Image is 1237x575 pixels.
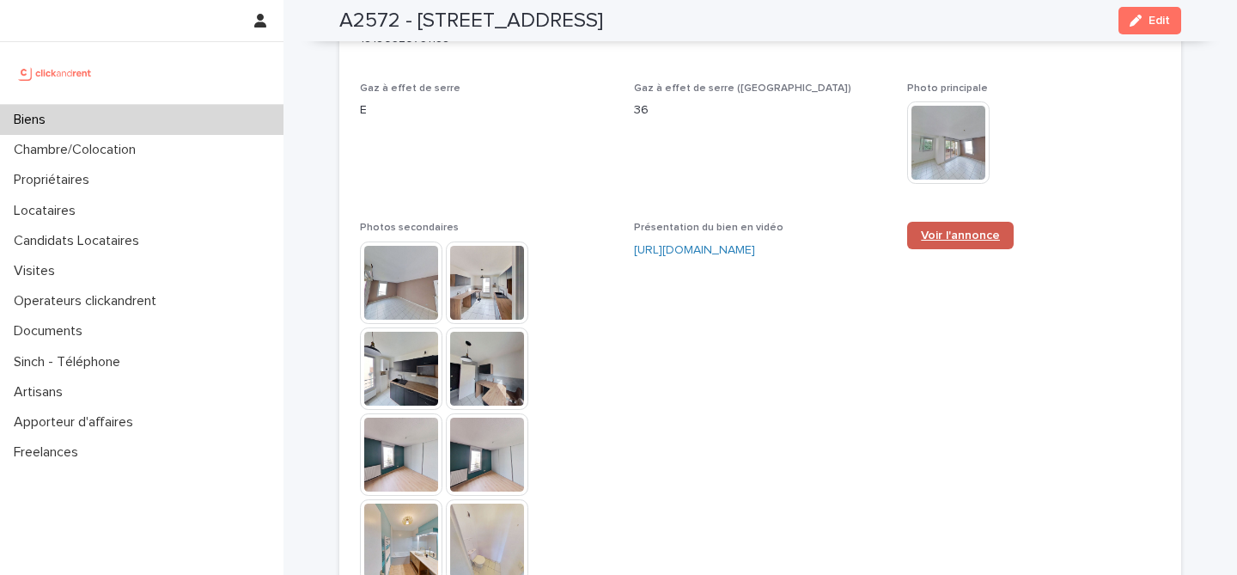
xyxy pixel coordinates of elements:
span: Voir l'annonce [921,229,1000,242]
p: 36 [634,101,887,119]
p: Biens [7,112,59,128]
h2: A2572 - [STREET_ADDRESS] [339,9,603,34]
p: Candidats Locataires [7,233,153,249]
span: Photo principale [907,83,988,94]
p: Freelances [7,444,92,461]
p: Apporteur d'affaires [7,414,147,431]
button: Edit [1118,7,1181,34]
p: Operateurs clickandrent [7,293,170,309]
img: UCB0brd3T0yccxBKYDjQ [14,56,97,90]
p: Documents [7,323,96,339]
span: Gaz à effet de serre [360,83,460,94]
a: [URL][DOMAIN_NAME] [634,244,755,256]
p: Locataires [7,203,89,219]
p: E [360,101,613,119]
p: Sinch - Téléphone [7,354,134,370]
span: Edit [1149,15,1170,27]
span: Gaz à effet de serre ([GEOGRAPHIC_DATA]) [634,83,851,94]
span: Photos secondaires [360,223,459,233]
p: Chambre/Colocation [7,142,149,158]
p: Artisans [7,384,76,401]
span: Présentation du bien en vidéo [634,223,783,233]
a: Voir l'annonce [907,222,1014,249]
p: Visites [7,263,69,279]
p: Propriétaires [7,172,103,188]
